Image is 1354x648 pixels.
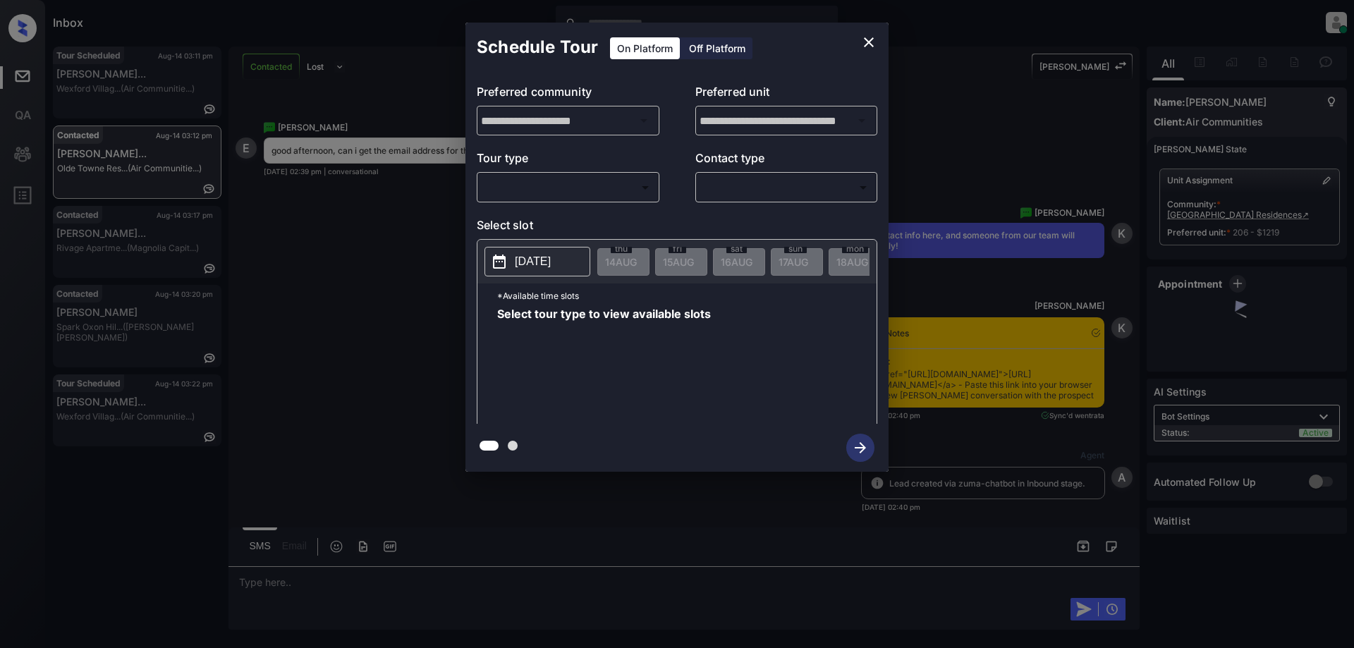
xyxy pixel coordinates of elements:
[477,149,659,172] p: Tour type
[515,253,551,270] p: [DATE]
[477,216,877,239] p: Select slot
[484,247,590,276] button: [DATE]
[695,83,878,106] p: Preferred unit
[465,23,609,72] h2: Schedule Tour
[610,37,680,59] div: On Platform
[695,149,878,172] p: Contact type
[477,83,659,106] p: Preferred community
[682,37,752,59] div: Off Platform
[855,28,883,56] button: close
[497,308,711,421] span: Select tour type to view available slots
[497,283,877,308] p: *Available time slots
